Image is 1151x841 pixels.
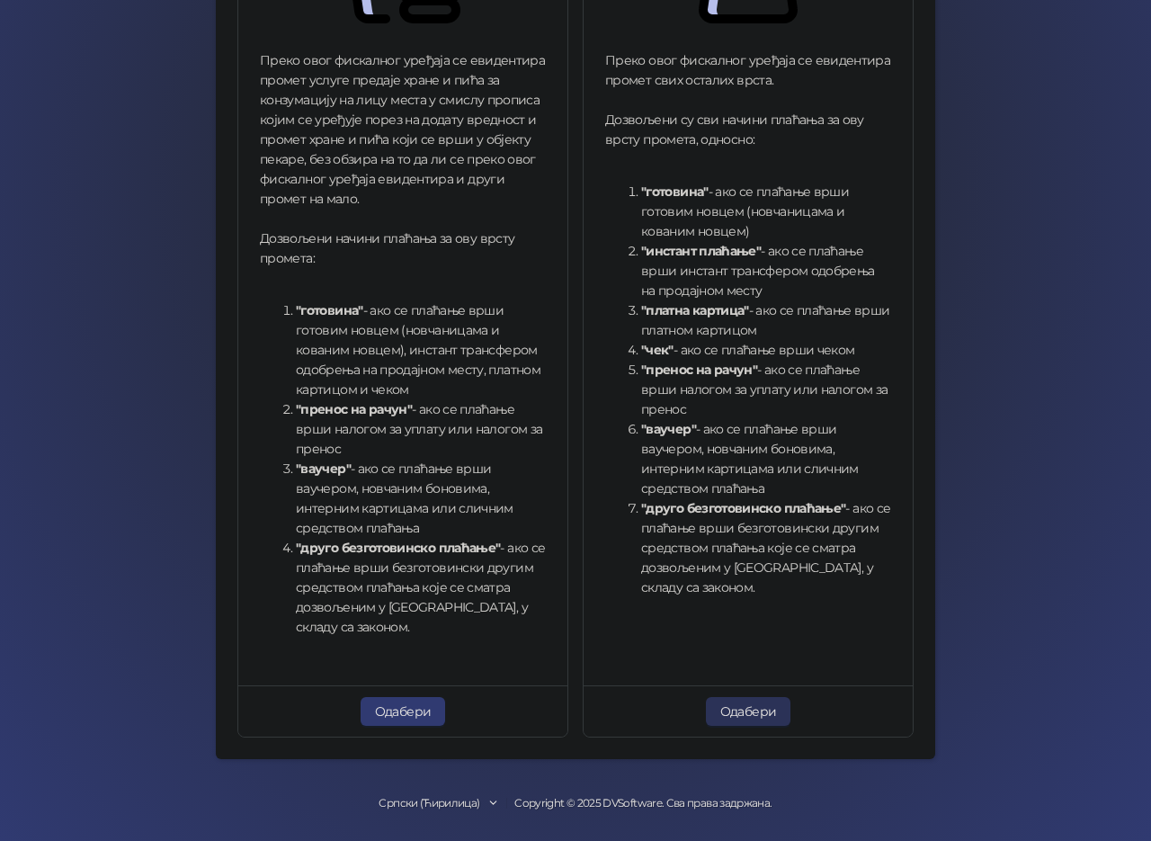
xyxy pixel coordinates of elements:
[706,697,791,726] button: Одабери
[641,421,696,437] strong: "ваучер"
[260,50,546,649] div: Преко овог фискалног уређаја се евидентира промет услуге предаје хране и пића за конзумацију на л...
[296,459,546,538] li: - ако се плаћање врши ваучером, новчаним боновима, интерним картицама или сличним средством плаћања
[641,340,891,360] li: - ако се плаћање врши чеком
[641,500,845,516] strong: "друго безготовинско плаћање"
[605,50,891,610] div: Преко овог фискалног уређаја се евидентира промет свих осталих врста. Дозвољени су сви начини пла...
[296,302,363,318] strong: "готовина"
[296,399,546,459] li: - ако се плаћање врши налогом за уплату или налогом за пренос
[641,360,891,419] li: - ако се плаћање врши налогом за уплату или налогом за пренос
[296,538,546,637] li: - ако се плаћање врши безготовински другим средством плаћања које се сматра дозвољеним у [GEOGRAP...
[641,419,891,498] li: - ако се плаћање врши ваучером, новчаним боновима, интерним картицама или сличним средством плаћања
[361,697,446,726] button: Одабери
[641,342,674,358] strong: "чек"
[296,540,500,556] strong: "друго безготовинско плаћање"
[296,300,546,399] li: - ако се плаћање врши готовим новцем (новчаницама и кованим новцем), инстант трансфером одобрења ...
[641,498,891,597] li: - ако се плаћање врши безготовински другим средством плаћања које се сматра дозвољеним у [GEOGRAP...
[641,243,761,259] strong: "инстант плаћање"
[379,795,479,812] div: Српски (Ћирилица)
[296,401,412,417] strong: "пренос на рачун"
[641,183,709,200] strong: "готовина"
[641,241,891,300] li: - ако се плаћање врши инстант трансфером одобрења на продајном месту
[641,182,891,241] li: - ако се плаћање врши готовим новцем (новчаницама и кованим новцем)
[641,300,891,340] li: - ако се плаћање врши платном картицом
[296,461,351,477] strong: "ваучер"
[641,302,749,318] strong: "платна картица"
[641,362,757,378] strong: "пренос на рачун"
